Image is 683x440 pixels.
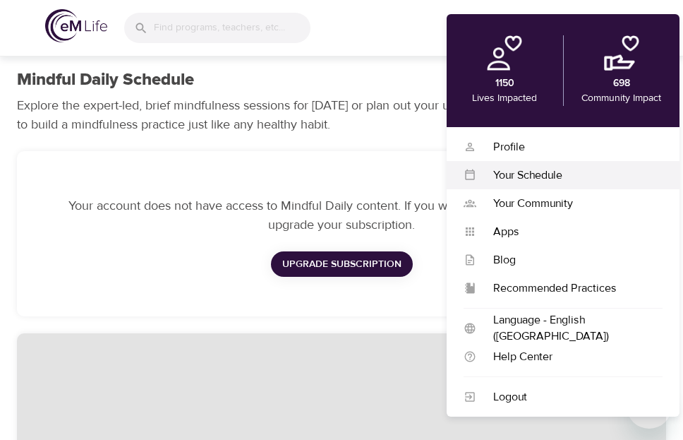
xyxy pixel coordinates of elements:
p: Lives Impacted [472,91,537,106]
p: Your account does not have access to Mindful Daily content. If you would like to gain access plea... [62,196,621,234]
div: Help Center [476,349,663,365]
input: Find programs, teachers, etc... [154,13,310,43]
span: Upgrade Subscription [282,256,401,273]
div: Logout [476,389,663,405]
div: Blog [476,252,663,268]
p: 1150 [495,76,514,91]
div: Language - English ([GEOGRAPHIC_DATA]) [476,312,663,345]
h1: Mindful Daily Schedule [17,70,194,90]
div: Apps [476,224,663,240]
div: Profile [476,139,663,155]
p: Community Impact [581,91,661,106]
img: community.png [604,35,639,71]
div: Your Schedule [476,167,663,184]
div: Your Community [476,196,663,212]
button: Upgrade Subscription [271,251,413,278]
div: Recommended Practices [476,280,663,297]
p: 698 [613,76,630,91]
img: personal.png [487,35,522,71]
p: Explore the expert-led, brief mindfulness sessions for [DATE] or plan out your upcoming weeks to ... [17,96,546,134]
img: logo [45,9,107,42]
